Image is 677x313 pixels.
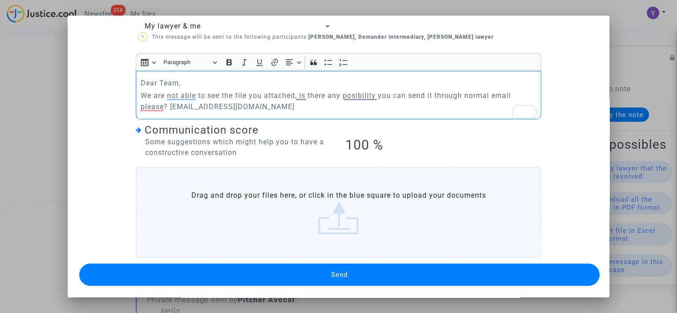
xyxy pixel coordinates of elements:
p: This message will be sent to the following participants: [138,32,494,43]
span: Send [331,271,348,279]
span: My lawyer & me [145,22,201,30]
div: Some suggestions which might help you to have a constructive conversation [136,137,332,158]
p: Dear Team, [141,77,537,89]
span: Communication score [145,124,259,136]
h1: 100 % [345,137,541,153]
b: [PERSON_NAME], Demander intermediary, [PERSON_NAME] lawyer [308,34,494,40]
span: Paragraph [163,57,210,68]
div: To enrich screen reader interactions, please activate Accessibility in Grammarly extension settings [136,71,541,119]
span: ? [141,35,144,40]
div: Editor toolbar [136,53,541,70]
p: We are not able to see the file you attached, is there any posibility you can send it through nor... [141,90,537,112]
button: Send [79,264,600,286]
button: Paragraph [159,55,221,69]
